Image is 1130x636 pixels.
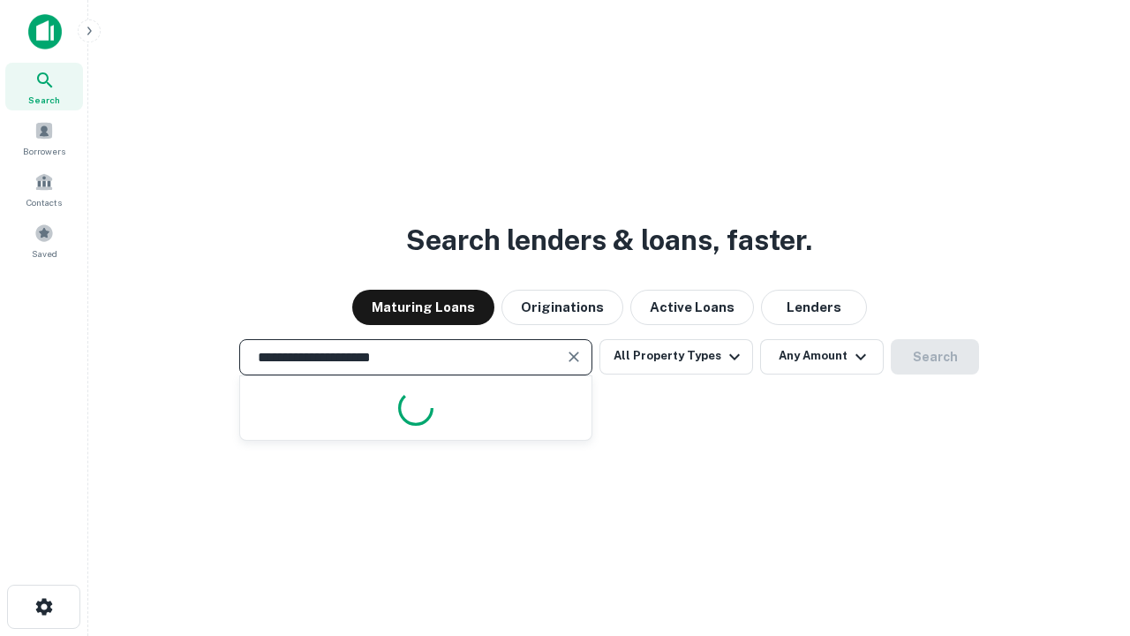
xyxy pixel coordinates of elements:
[5,63,83,110] a: Search
[630,290,754,325] button: Active Loans
[352,290,494,325] button: Maturing Loans
[32,246,57,261] span: Saved
[599,339,753,375] button: All Property Types
[5,114,83,162] a: Borrowers
[1042,495,1130,579] iframe: Chat Widget
[761,290,867,325] button: Lenders
[28,14,62,49] img: capitalize-icon.png
[28,93,60,107] span: Search
[501,290,623,325] button: Originations
[26,195,62,209] span: Contacts
[561,344,586,369] button: Clear
[760,339,884,375] button: Any Amount
[5,165,83,213] a: Contacts
[406,219,812,261] h3: Search lenders & loans, faster.
[5,216,83,264] a: Saved
[23,144,65,158] span: Borrowers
